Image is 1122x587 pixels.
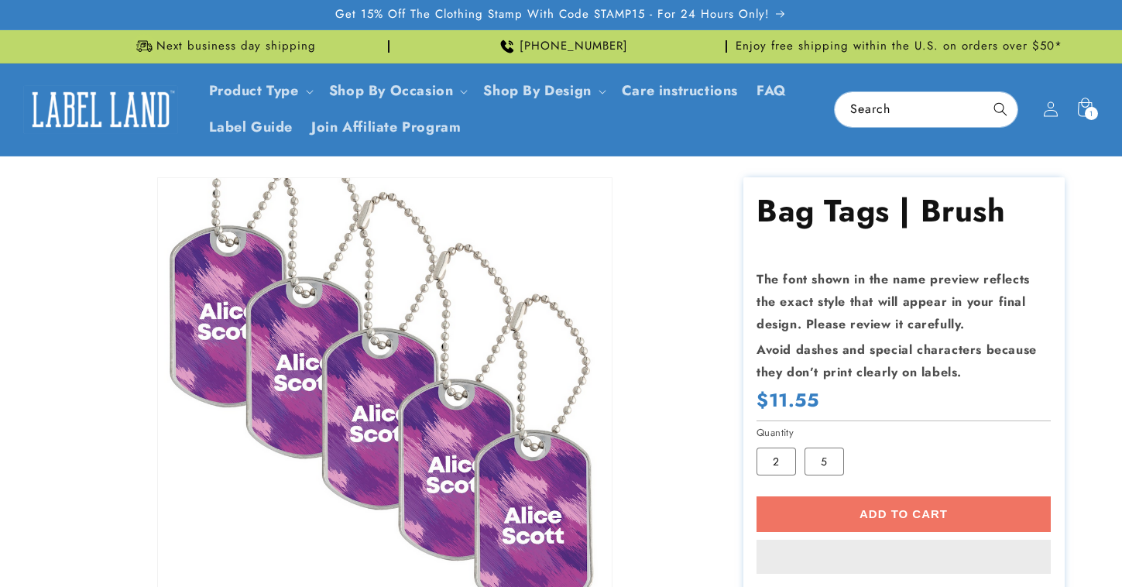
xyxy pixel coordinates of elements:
[757,341,1037,381] strong: Avoid dashes and special characters because they don’t print clearly on labels.
[1089,107,1093,120] span: 1
[209,81,299,101] a: Product Type
[733,30,1065,63] div: Announcement
[335,7,770,22] span: Get 15% Off The Clothing Stamp With Code STAMP15 - For 24 Hours Only!
[200,73,320,109] summary: Product Type
[757,82,787,100] span: FAQ
[209,118,293,136] span: Label Guide
[302,109,470,146] a: Join Affiliate Program
[200,109,303,146] a: Label Guide
[329,82,454,100] span: Shop By Occasion
[983,92,1017,126] button: Search
[622,82,738,100] span: Care instructions
[757,191,1051,231] h1: Bag Tags | Brush
[747,73,796,109] a: FAQ
[757,425,795,441] legend: Quantity
[23,85,178,133] img: Label Land
[520,39,628,54] span: [PHONE_NUMBER]
[396,30,727,63] div: Announcement
[757,270,1030,333] strong: The font shown in the name preview reflects the exact style that will appear in your final design...
[18,80,184,139] a: Label Land
[58,30,389,63] div: Announcement
[320,73,475,109] summary: Shop By Occasion
[805,448,844,475] label: 5
[483,81,591,101] a: Shop By Design
[612,73,747,109] a: Care instructions
[311,118,461,136] span: Join Affiliate Program
[757,448,796,475] label: 2
[736,39,1062,54] span: Enjoy free shipping within the U.S. on orders over $50*
[474,73,612,109] summary: Shop By Design
[156,39,316,54] span: Next business day shipping
[757,388,819,412] span: $11.55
